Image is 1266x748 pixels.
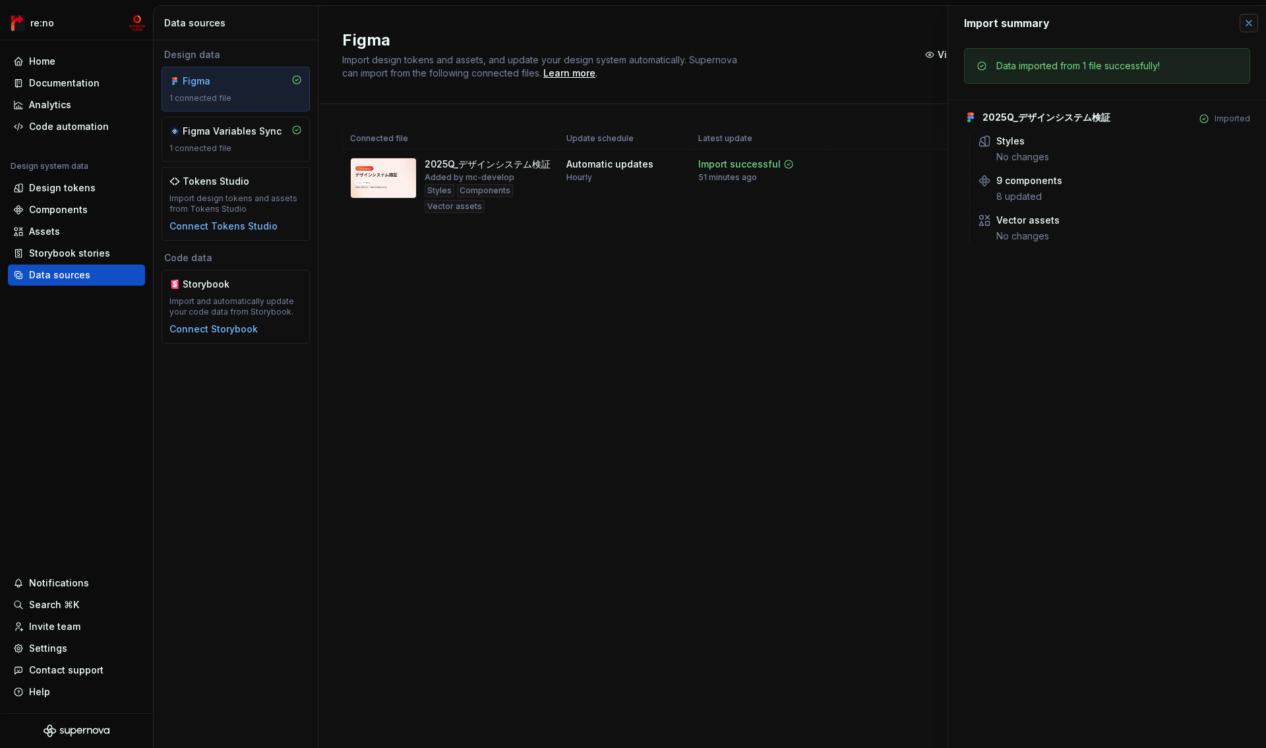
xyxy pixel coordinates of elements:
[425,172,514,183] div: Added by mc-develop
[982,111,1110,124] div: 2025Q_デザインシステム検証
[169,220,278,233] button: Connect Tokens Studio
[690,128,828,150] th: Latest update
[919,43,1013,67] button: View summary
[162,48,310,61] div: Design data
[457,184,513,197] div: Components
[996,150,1250,164] div: No changes
[29,642,67,655] div: Settings
[425,184,454,197] div: Styles
[8,199,145,220] a: Components
[169,193,302,214] div: Import design tokens and assets from Tokens Studio
[342,128,558,150] th: Connected file
[29,120,109,133] div: Code automation
[162,251,310,265] div: Code data
[29,203,88,216] div: Components
[964,15,1050,31] div: Import summary
[3,9,150,37] button: re:nomc-develop
[996,190,1250,203] div: 8 updated
[996,135,1025,148] div: Styles
[8,638,145,659] a: Settings
[8,94,145,115] a: Analytics
[11,161,88,171] div: Design system data
[183,75,246,88] div: Figma
[425,158,551,171] div: 2025Q_デザインシステム検証
[8,616,145,637] a: Invite team
[541,69,597,78] span: .
[9,15,25,31] img: 4ec385d3-6378-425b-8b33-6545918efdc5.png
[938,48,1005,61] span: View summary
[30,16,54,30] div: re:no
[8,265,145,286] a: Data sources
[162,117,310,162] a: Figma Variables Sync1 connected file
[29,685,50,699] div: Help
[129,15,145,31] img: mc-develop
[8,594,145,615] button: Search ⌘K
[162,167,310,241] a: Tokens StudioImport design tokens and assets from Tokens StudioConnect Tokens Studio
[169,296,302,317] div: Import and automatically update your code data from Storybook.
[996,174,1062,187] div: 9 components
[425,200,485,213] div: Vector assets
[29,268,90,282] div: Data sources
[183,125,282,138] div: Figma Variables Sync
[8,177,145,199] a: Design tokens
[8,573,145,594] button: Notifications
[29,247,110,260] div: Storybook stories
[162,67,310,111] a: Figma1 connected file
[164,16,313,30] div: Data sources
[29,77,100,90] div: Documentation
[342,54,740,78] span: Import design tokens and assets, and update your design system automatically. Supernova can impor...
[29,55,55,68] div: Home
[698,172,757,183] div: 51 minutes ago
[44,724,109,737] svg: Supernova Logo
[8,681,145,702] button: Help
[183,175,249,188] div: Tokens Studio
[29,98,71,111] div: Analytics
[162,270,310,344] a: StorybookImport and automatically update your code data from Storybook.Connect Storybook
[996,230,1250,243] div: No changes
[169,93,302,104] div: 1 connected file
[8,51,145,72] a: Home
[169,143,302,154] div: 1 connected file
[183,278,246,291] div: Storybook
[698,158,781,171] div: Import successful
[29,598,79,611] div: Search ⌘K
[8,221,145,242] a: Assets
[29,577,89,590] div: Notifications
[566,158,653,171] div: Automatic updates
[996,214,1060,227] div: Vector assets
[1215,113,1250,124] div: Imported
[342,30,903,51] h2: Figma
[29,225,60,238] div: Assets
[566,172,592,183] div: Hourly
[29,664,104,677] div: Contact support
[543,67,595,80] a: Learn more
[8,243,145,264] a: Storybook stories
[996,59,1160,73] div: Data imported from 1 file successfully!
[169,323,258,336] button: Connect Storybook
[8,660,145,681] button: Contact support
[8,73,145,94] a: Documentation
[558,128,690,150] th: Update schedule
[29,181,96,195] div: Design tokens
[8,116,145,137] a: Code automation
[29,620,80,633] div: Invite team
